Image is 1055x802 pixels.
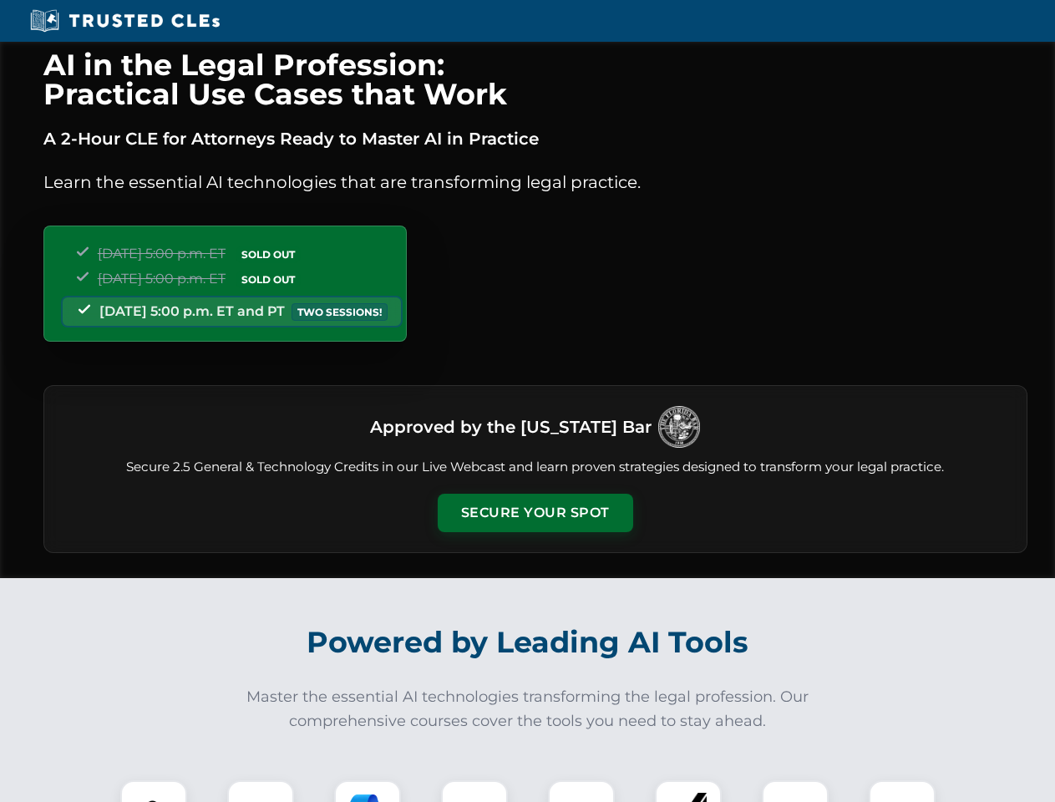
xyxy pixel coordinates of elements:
h2: Powered by Leading AI Tools [65,613,991,672]
span: [DATE] 5:00 p.m. ET [98,271,226,287]
h1: AI in the Legal Profession: Practical Use Cases that Work [43,50,1027,109]
span: SOLD OUT [236,271,301,288]
p: Secure 2.5 General & Technology Credits in our Live Webcast and learn proven strategies designed ... [64,458,1007,477]
p: A 2-Hour CLE for Attorneys Ready to Master AI in Practice [43,125,1027,152]
p: Master the essential AI technologies transforming the legal profession. Our comprehensive courses... [236,685,820,733]
span: SOLD OUT [236,246,301,263]
img: Logo [658,406,700,448]
span: [DATE] 5:00 p.m. ET [98,246,226,261]
button: Secure Your Spot [438,494,633,532]
h3: Approved by the [US_STATE] Bar [370,412,652,442]
img: Trusted CLEs [25,8,225,33]
p: Learn the essential AI technologies that are transforming legal practice. [43,169,1027,195]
